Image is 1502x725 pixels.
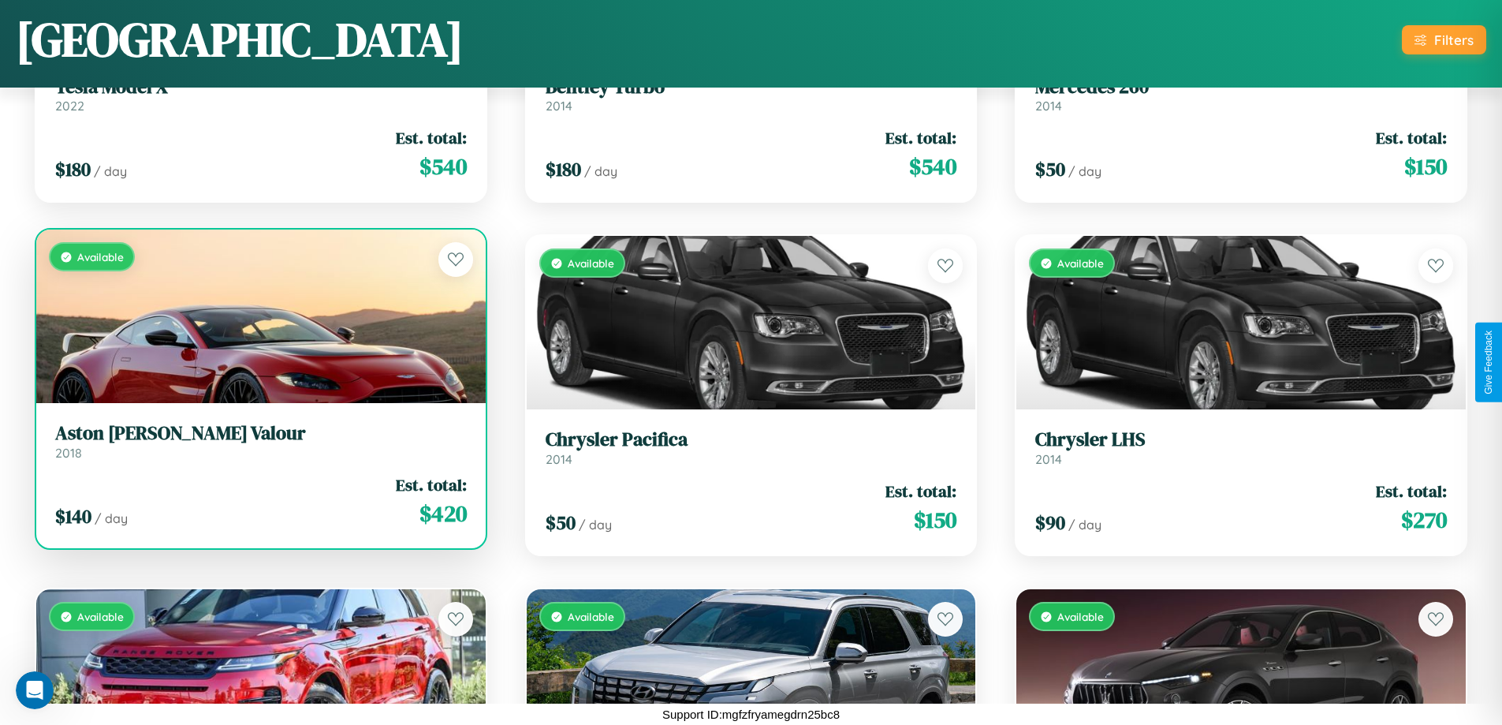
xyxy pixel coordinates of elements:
a: Bentley Turbo2014 [546,76,957,114]
a: Chrysler Pacifica2014 [546,428,957,467]
span: $ 180 [55,156,91,182]
span: / day [584,163,617,179]
a: Aston [PERSON_NAME] Valour2018 [55,422,467,461]
span: $ 140 [55,503,91,529]
span: Est. total: [1376,480,1447,503]
span: Available [1057,610,1104,623]
span: 2014 [1035,451,1062,467]
span: 2014 [546,451,572,467]
span: $ 420 [419,498,467,529]
span: $ 540 [909,151,956,182]
h3: Aston [PERSON_NAME] Valour [55,422,467,445]
button: Filters [1402,25,1486,54]
span: 2022 [55,98,84,114]
h3: Chrysler Pacifica [546,428,957,451]
span: / day [579,517,612,533]
span: $ 50 [546,510,576,536]
h1: [GEOGRAPHIC_DATA] [16,7,464,72]
span: Available [1057,256,1104,270]
span: $ 180 [546,156,581,182]
span: 2014 [546,98,572,114]
a: Tesla Model X2022 [55,76,467,114]
iframe: Intercom live chat [16,671,54,709]
h3: Chrysler LHS [1035,428,1447,451]
span: $ 270 [1401,504,1447,536]
span: $ 150 [914,504,956,536]
span: Available [77,250,124,263]
span: $ 50 [1035,156,1065,182]
span: Available [568,610,614,623]
span: Est. total: [396,126,467,149]
p: Support ID: mgfzfryamegdrn25bc8 [662,704,840,725]
span: 2014 [1035,98,1062,114]
span: Available [568,256,614,270]
a: Mercedes 2602014 [1035,76,1447,114]
div: Give Feedback [1483,331,1494,394]
span: $ 150 [1404,151,1447,182]
span: / day [95,510,128,526]
span: Est. total: [396,473,467,496]
span: $ 90 [1035,510,1065,536]
span: Available [77,610,124,623]
span: / day [94,163,127,179]
div: Filters [1434,32,1474,48]
span: Est. total: [885,126,956,149]
span: Est. total: [885,480,956,503]
a: Chrysler LHS2014 [1035,428,1447,467]
span: Est. total: [1376,126,1447,149]
span: 2018 [55,445,82,461]
span: / day [1068,163,1101,179]
span: / day [1068,517,1101,533]
span: $ 540 [419,151,467,182]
